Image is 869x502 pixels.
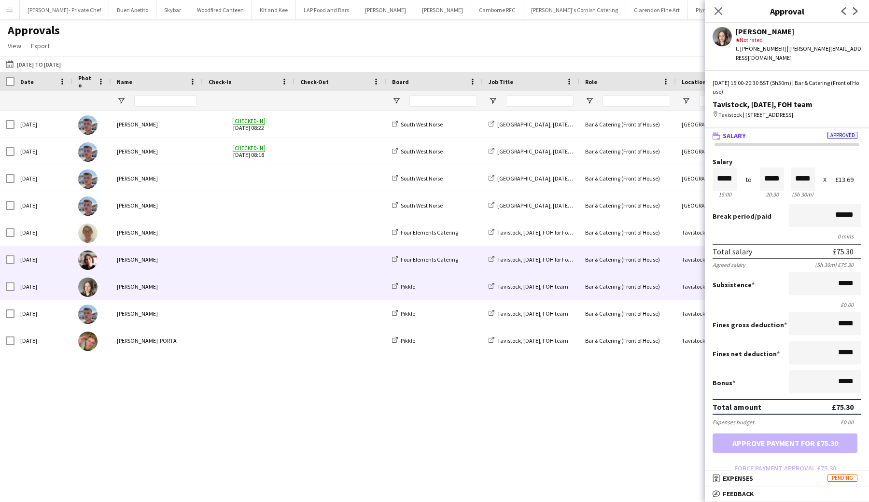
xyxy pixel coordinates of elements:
[78,74,94,89] span: Photo
[676,165,772,192] div: [GEOGRAPHIC_DATA], [GEOGRAPHIC_DATA]
[713,212,755,221] span: Break period
[392,148,443,155] a: South West Norse
[736,44,861,62] div: t. [PHONE_NUMBER] | [PERSON_NAME][EMAIL_ADDRESS][DOMAIN_NAME]
[579,300,676,327] div: Bar & Catering (Front of House)
[827,132,857,139] span: Approved
[78,251,98,270] img: Kathryn Marsh
[736,36,861,44] div: Not rated
[713,100,861,109] div: Tavistock, [DATE], FOH team
[705,487,869,501] mat-expansion-panel-header: Feedback
[489,97,497,105] button: Open Filter Menu
[497,229,619,236] span: Tavistock, [DATE], FOH for Four Elements Catering
[585,78,597,85] span: Role
[14,327,72,354] div: [DATE]
[111,192,203,219] div: [PERSON_NAME]
[4,58,63,70] button: [DATE] to [DATE]
[117,97,126,105] button: Open Filter Menu
[14,273,72,300] div: [DATE]
[682,97,690,105] button: Open Filter Menu
[471,0,523,19] button: Camborne RFC
[705,5,869,17] h3: Approval
[401,283,415,290] span: Pikkle
[699,95,767,107] input: Location Filter Input
[489,337,568,344] a: Tavistock, [DATE], FOH team
[401,337,415,344] span: Pikkle
[823,176,827,183] div: X
[723,131,746,140] span: Salary
[401,121,443,128] span: South West Norse
[713,321,787,329] label: Fines gross deduction
[713,212,771,221] label: /paid
[14,138,72,165] div: [DATE]
[14,246,72,273] div: [DATE]
[156,0,189,19] button: Skybar
[78,332,98,351] img: LOGAN DELLA-PORTA
[585,97,594,105] button: Open Filter Menu
[111,273,203,300] div: [PERSON_NAME]
[832,402,854,412] div: £75.30
[111,165,203,192] div: [PERSON_NAME]
[497,310,568,317] span: Tavistock, [DATE], FOH team
[676,138,772,165] div: [GEOGRAPHIC_DATA], [GEOGRAPHIC_DATA]
[489,202,665,209] a: [GEOGRAPHIC_DATA], [DATE], Cafe/[GEOGRAPHIC_DATA] (SW Norse)
[392,283,415,290] a: Pikkle
[392,310,415,317] a: Pikkle
[78,305,98,324] img: Jack Bellamy
[78,115,98,135] img: Jack Bellamy
[705,471,869,486] mat-expansion-panel-header: ExpensesPending
[579,273,676,300] div: Bar & Catering (Front of House)
[20,0,109,19] button: [PERSON_NAME]- Private Chef
[835,176,861,183] div: £13.69
[713,111,861,119] div: Tavistock | [STREET_ADDRESS]
[14,300,72,327] div: [DATE]
[713,301,861,308] div: £0.00
[489,78,513,85] span: Job Title
[409,95,477,107] input: Board Filter Input
[497,337,568,344] span: Tavistock, [DATE], FOH team
[579,138,676,165] div: Bar & Catering (Front of House)
[14,192,72,219] div: [DATE]
[579,165,676,192] div: Bar & Catering (Front of House)
[209,111,289,138] span: [DATE] 08:22
[401,202,443,209] span: South West Norse
[791,191,815,198] div: 5h 30m
[815,261,861,268] div: (5h 30m) £75.30
[723,489,754,498] span: Feedback
[4,40,25,52] a: View
[489,175,665,182] a: [GEOGRAPHIC_DATA], [DATE], Cafe/[GEOGRAPHIC_DATA] (SW Norse)
[401,175,443,182] span: South West Norse
[626,0,688,19] button: Clarendon Fine Art
[745,176,752,183] div: to
[579,246,676,273] div: Bar & Catering (Front of House)
[713,418,754,426] div: Expenses budget
[209,78,232,85] span: Check-In
[414,0,471,19] button: [PERSON_NAME]
[78,223,98,243] img: Teri Pitman
[713,191,737,198] div: 15:00
[676,300,772,327] div: Tavistock
[676,246,772,273] div: Tavistock
[357,0,414,19] button: [PERSON_NAME]
[676,273,772,300] div: Tavistock
[8,42,21,50] span: View
[189,0,252,19] button: Woodfired Canteen
[134,95,197,107] input: Name Filter Input
[296,0,357,19] button: LAP Food and Bars
[713,79,861,96] div: [DATE] 15:00-20:30 BST (5h30m) | Bar & Catering (Front of House)
[713,280,755,289] label: Subsistence
[401,256,458,263] span: Four Elements Catering
[111,246,203,273] div: [PERSON_NAME]
[736,27,861,36] div: [PERSON_NAME]
[713,402,761,412] div: Total amount
[506,95,574,107] input: Job Title Filter Input
[579,327,676,354] div: Bar & Catering (Front of House)
[392,256,458,263] a: Four Elements Catering
[392,121,443,128] a: South West Norse
[841,418,861,426] div: £0.00
[682,78,706,85] span: Location
[523,0,626,19] button: [PERSON_NAME]'s Cornish Catering
[713,349,780,358] label: Fines net deduction
[489,256,619,263] a: Tavistock, [DATE], FOH for Four Elements Catering
[579,219,676,246] div: Bar & Catering (Front of House)
[827,474,857,482] span: Pending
